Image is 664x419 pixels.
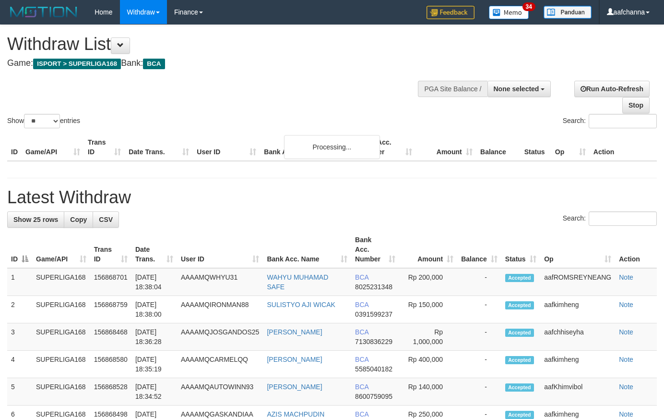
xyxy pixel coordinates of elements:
[505,383,534,392] span: Accepted
[193,134,260,161] th: User ID
[355,365,392,373] span: Copy 5585040182 to clipboard
[7,296,32,323] td: 2
[131,231,177,268] th: Date Trans.: activate to sort column ascending
[263,231,351,268] th: Bank Acc. Name: activate to sort column ascending
[177,351,263,378] td: AAAAMQCARMELQQ
[267,328,322,336] a: [PERSON_NAME]
[32,231,90,268] th: Game/API: activate to sort column ascending
[489,6,529,19] img: Button%20Memo.svg
[7,351,32,378] td: 4
[32,268,90,296] td: SUPERLIGA168
[540,323,615,351] td: aafchhiseyha
[355,301,368,308] span: BCA
[544,6,592,19] img: panduan.png
[355,283,392,291] span: Copy 8025231348 to clipboard
[177,231,263,268] th: User ID: activate to sort column ascending
[267,410,324,418] a: AZIS MACHPUDIN
[355,328,368,336] span: BCA
[427,6,474,19] img: Feedback.jpg
[143,59,165,69] span: BCA
[540,268,615,296] td: aafROMSREYNEANG
[267,273,328,291] a: WAHYU MUHAMAD SAFE
[355,410,368,418] span: BCA
[22,134,84,161] th: Game/API
[522,2,535,11] span: 34
[590,134,657,161] th: Action
[7,114,80,128] label: Show entries
[355,338,392,345] span: Copy 7130836229 to clipboard
[457,351,501,378] td: -
[563,211,657,226] label: Search:
[131,268,177,296] td: [DATE] 18:38:04
[131,351,177,378] td: [DATE] 18:35:19
[399,351,457,378] td: Rp 400,000
[131,378,177,406] td: [DATE] 18:34:52
[125,134,193,161] th: Date Trans.
[267,356,322,363] a: [PERSON_NAME]
[177,323,263,351] td: AAAAMQJOSGANDOS25
[7,188,657,207] h1: Latest Withdraw
[619,328,633,336] a: Note
[177,296,263,323] td: AAAAMQIRONMAN88
[90,296,131,323] td: 156868759
[540,231,615,268] th: Op: activate to sort column ascending
[505,356,534,364] span: Accepted
[619,356,633,363] a: Note
[32,323,90,351] td: SUPERLIGA168
[70,216,87,223] span: Copy
[416,134,476,161] th: Amount
[7,5,80,19] img: MOTION_logo.png
[487,81,551,97] button: None selected
[457,231,501,268] th: Balance: activate to sort column ascending
[177,268,263,296] td: AAAAMQWHYU31
[619,410,633,418] a: Note
[93,211,119,228] a: CSV
[399,231,457,268] th: Amount: activate to sort column ascending
[260,134,355,161] th: Bank Acc. Name
[355,310,392,318] span: Copy 0391599237 to clipboard
[131,323,177,351] td: [DATE] 18:36:28
[356,134,416,161] th: Bank Acc. Number
[399,268,457,296] td: Rp 200,000
[7,211,64,228] a: Show 25 rows
[90,323,131,351] td: 156868468
[13,216,58,223] span: Show 25 rows
[355,356,368,363] span: BCA
[457,268,501,296] td: -
[90,378,131,406] td: 156868528
[90,351,131,378] td: 156868580
[267,301,335,308] a: SULISTYO AJI WICAK
[540,296,615,323] td: aafkimheng
[494,85,539,93] span: None selected
[64,211,93,228] a: Copy
[521,134,551,161] th: Status
[267,383,322,391] a: [PERSON_NAME]
[619,273,633,281] a: Note
[505,274,534,282] span: Accepted
[355,393,392,400] span: Copy 8600759095 to clipboard
[501,231,540,268] th: Status: activate to sort column ascending
[505,411,534,419] span: Accepted
[540,378,615,406] td: aafKhimvibol
[457,378,501,406] td: -
[7,134,22,161] th: ID
[563,114,657,128] label: Search:
[619,383,633,391] a: Note
[418,81,487,97] div: PGA Site Balance /
[622,97,650,113] a: Stop
[505,329,534,337] span: Accepted
[7,378,32,406] td: 5
[615,231,657,268] th: Action
[32,351,90,378] td: SUPERLIGA168
[33,59,121,69] span: ISPORT > SUPERLIGA168
[476,134,521,161] th: Balance
[7,323,32,351] td: 3
[24,114,60,128] select: Showentries
[574,81,650,97] a: Run Auto-Refresh
[32,296,90,323] td: SUPERLIGA168
[7,268,32,296] td: 1
[7,231,32,268] th: ID: activate to sort column descending
[505,301,534,309] span: Accepted
[177,378,263,406] td: AAAAMQAUTOWINN93
[7,59,433,68] h4: Game: Bank:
